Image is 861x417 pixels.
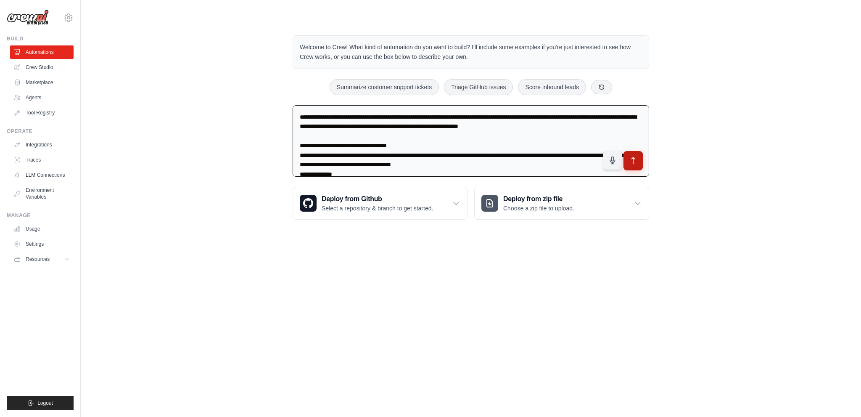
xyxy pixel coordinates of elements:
[322,194,433,204] h3: Deploy from Github
[10,91,74,104] a: Agents
[10,61,74,74] a: Crew Studio
[10,106,74,120] a: Tool Registry
[518,79,586,95] button: Score inbound leads
[322,204,433,212] p: Select a repository & branch to get started.
[10,222,74,236] a: Usage
[503,204,574,212] p: Choose a zip file to upload.
[10,76,74,89] a: Marketplace
[503,194,574,204] h3: Deploy from zip file
[26,256,50,263] span: Resources
[7,396,74,410] button: Logout
[819,377,861,417] iframe: Chat Widget
[300,42,642,62] p: Welcome to Crew! What kind of automation do you want to build? I'll include some examples if you'...
[7,10,49,26] img: Logo
[37,400,53,406] span: Logout
[444,79,513,95] button: Triage GitHub issues
[10,153,74,167] a: Traces
[10,183,74,204] a: Environment Variables
[10,237,74,251] a: Settings
[10,168,74,182] a: LLM Connections
[10,138,74,151] a: Integrations
[7,35,74,42] div: Build
[7,212,74,219] div: Manage
[10,45,74,59] a: Automations
[330,79,439,95] button: Summarize customer support tickets
[7,128,74,135] div: Operate
[10,252,74,266] button: Resources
